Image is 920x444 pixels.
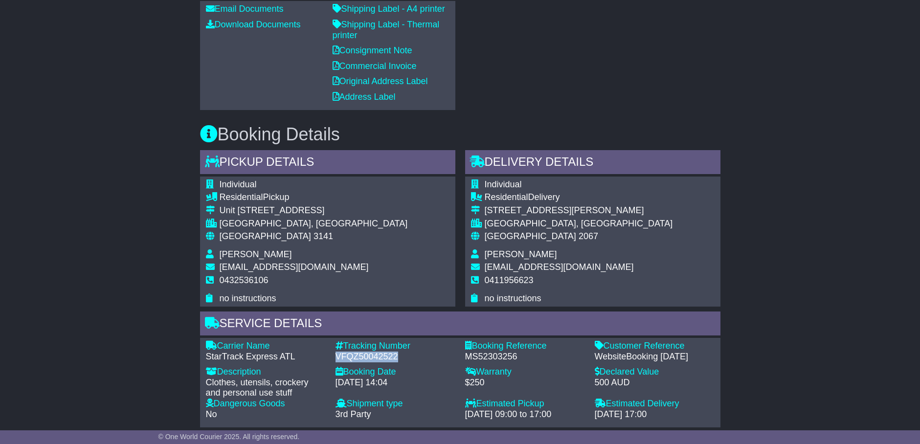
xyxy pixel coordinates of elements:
[336,399,455,409] div: Shipment type
[336,367,455,377] div: Booking Date
[220,205,408,216] div: Unit [STREET_ADDRESS]
[465,352,585,362] div: MS52303256
[158,433,300,441] span: © One World Courier 2025. All rights reserved.
[333,45,412,55] a: Consignment Note
[206,341,326,352] div: Carrier Name
[206,377,326,399] div: Clothes, utensils, crockery and personal use stuff
[220,179,257,189] span: Individual
[206,367,326,377] div: Description
[485,219,673,229] div: [GEOGRAPHIC_DATA], [GEOGRAPHIC_DATA]
[333,76,428,86] a: Original Address Label
[336,341,455,352] div: Tracking Number
[485,262,634,272] span: [EMAIL_ADDRESS][DOMAIN_NAME]
[220,275,269,285] span: 0432536106
[333,61,417,71] a: Commercial Invoice
[485,231,576,241] span: [GEOGRAPHIC_DATA]
[336,377,455,388] div: [DATE] 14:04
[465,150,720,177] div: Delivery Details
[485,205,673,216] div: [STREET_ADDRESS][PERSON_NAME]
[485,275,534,285] span: 0411956623
[336,352,455,362] div: VFQZ50042522
[465,341,585,352] div: Booking Reference
[485,249,557,259] span: [PERSON_NAME]
[333,4,445,14] a: Shipping Label - A4 printer
[465,377,585,388] div: $250
[220,231,311,241] span: [GEOGRAPHIC_DATA]
[206,20,301,29] a: Download Documents
[206,409,217,419] span: No
[336,409,371,419] span: 3rd Party
[595,352,715,362] div: WebsiteBooking [DATE]
[206,352,326,362] div: StarTrack Express ATL
[485,293,541,303] span: no instructions
[200,150,455,177] div: Pickup Details
[333,92,396,102] a: Address Label
[485,192,528,202] span: Residential
[333,20,440,40] a: Shipping Label - Thermal printer
[485,179,522,189] span: Individual
[595,367,715,377] div: Declared Value
[206,4,284,14] a: Email Documents
[579,231,598,241] span: 2067
[220,219,408,229] div: [GEOGRAPHIC_DATA], [GEOGRAPHIC_DATA]
[220,192,408,203] div: Pickup
[595,377,715,388] div: 500 AUD
[465,367,585,377] div: Warranty
[220,293,276,303] span: no instructions
[206,399,326,409] div: Dangerous Goods
[220,262,369,272] span: [EMAIL_ADDRESS][DOMAIN_NAME]
[465,409,585,420] div: [DATE] 09:00 to 17:00
[200,125,720,144] h3: Booking Details
[220,192,263,202] span: Residential
[314,231,333,241] span: 3141
[595,341,715,352] div: Customer Reference
[595,409,715,420] div: [DATE] 17:00
[485,192,673,203] div: Delivery
[465,399,585,409] div: Estimated Pickup
[595,399,715,409] div: Estimated Delivery
[220,249,292,259] span: [PERSON_NAME]
[200,311,720,338] div: Service Details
